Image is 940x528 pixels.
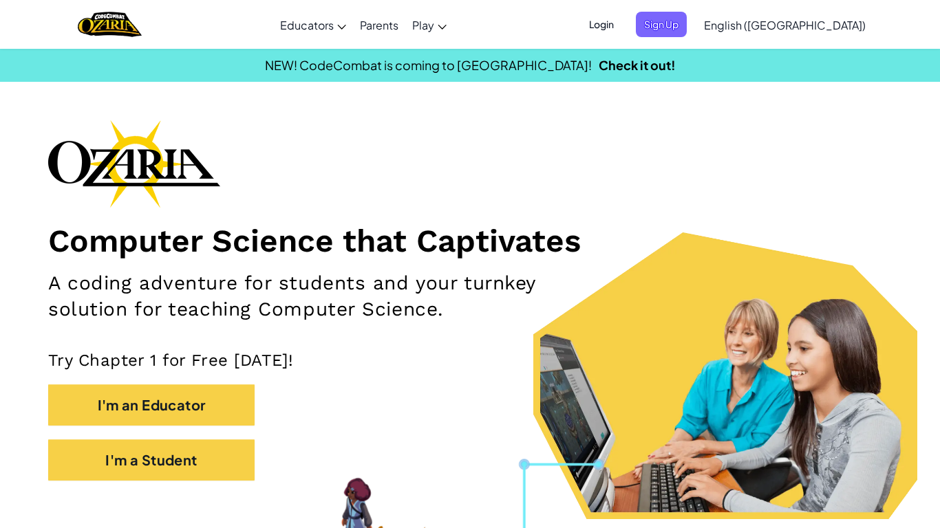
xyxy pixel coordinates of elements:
[48,384,255,426] button: I'm an Educator
[412,18,434,32] span: Play
[78,10,142,38] img: Home
[697,6,873,43] a: English ([GEOGRAPHIC_DATA])
[280,18,334,32] span: Educators
[405,6,453,43] a: Play
[48,350,892,371] p: Try Chapter 1 for Free [DATE]!
[265,57,592,73] span: NEW! CodeCombat is coming to [GEOGRAPHIC_DATA]!
[704,18,866,32] span: English ([GEOGRAPHIC_DATA])
[48,439,255,481] button: I'm a Student
[581,12,622,37] button: Login
[599,57,676,73] a: Check it out!
[48,270,613,322] h2: A coding adventure for students and your turnkey solution for teaching Computer Science.
[636,12,687,37] button: Sign Up
[353,6,405,43] a: Parents
[273,6,353,43] a: Educators
[78,10,142,38] a: Ozaria by CodeCombat logo
[48,221,892,260] h1: Computer Science that Captivates
[48,120,220,208] img: Ozaria branding logo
